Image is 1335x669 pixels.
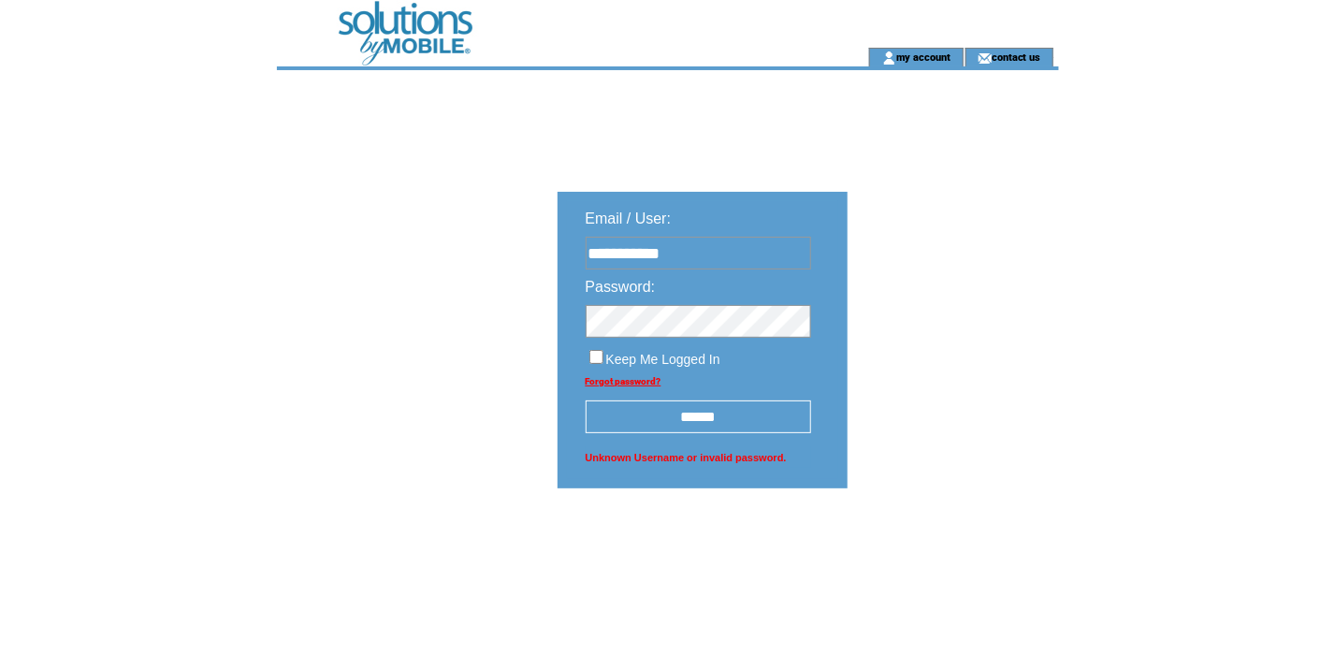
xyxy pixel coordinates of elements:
[586,211,672,226] span: Email / User:
[902,535,995,559] img: transparent.png
[978,51,992,65] img: contact_us_icon.gif
[586,279,656,295] span: Password:
[992,51,1041,63] a: contact us
[896,51,950,63] a: my account
[586,376,661,386] a: Forgot password?
[606,352,720,367] span: Keep Me Logged In
[586,447,811,468] span: Unknown Username or invalid password.
[882,51,896,65] img: account_icon.gif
